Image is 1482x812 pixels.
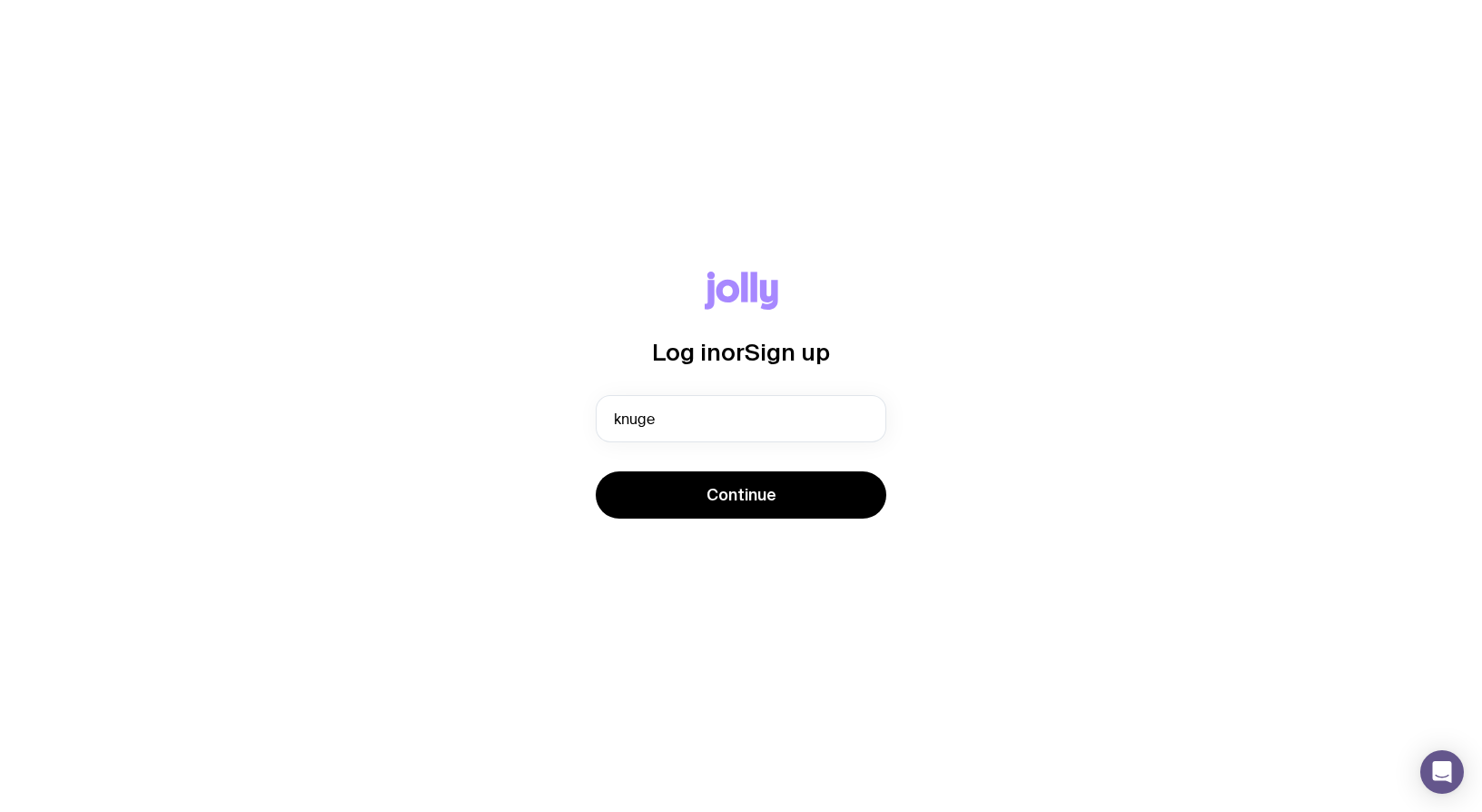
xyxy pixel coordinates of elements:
span: or [721,339,745,365]
span: Sign up [745,339,830,365]
div: Open Intercom Messenger [1420,750,1464,794]
span: Continue [706,484,776,506]
button: Continue [596,471,886,519]
input: you@email.com [596,395,886,442]
span: Log in [652,339,721,365]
